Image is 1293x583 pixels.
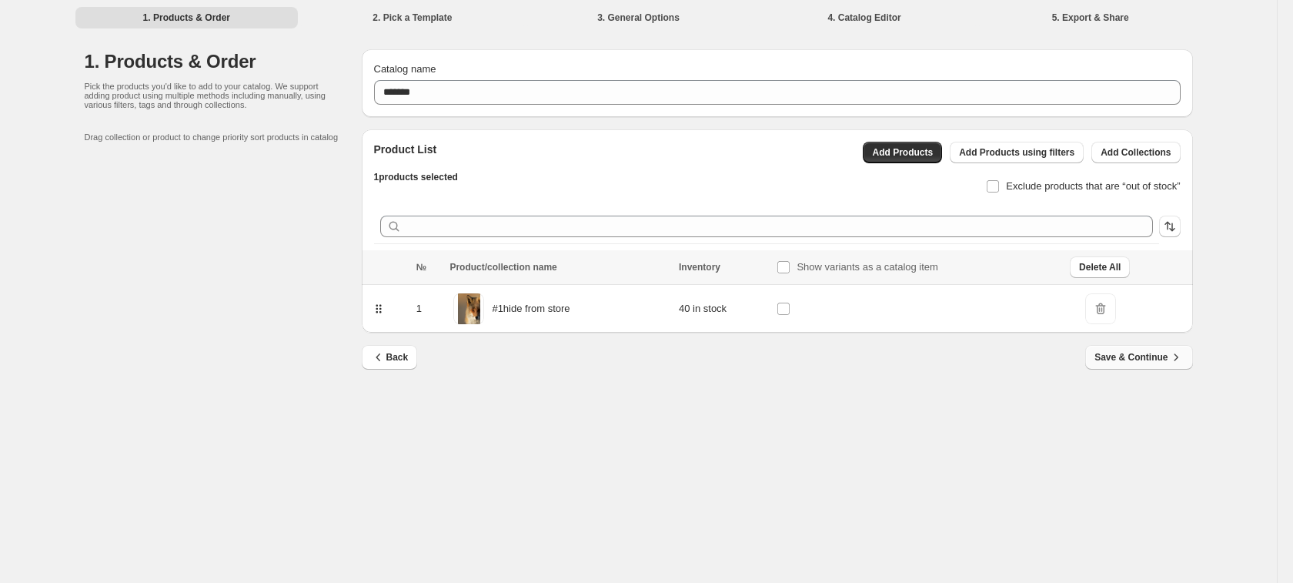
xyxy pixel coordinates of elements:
[492,301,570,317] p: #1hide from store
[872,146,933,159] span: Add Products
[416,303,422,314] span: 1
[679,261,767,273] div: Inventory
[959,146,1074,159] span: Add Products using filters
[1070,256,1130,278] button: Delete All
[1091,142,1180,163] button: Add Collections
[797,261,938,273] span: Show variants as a catalog item
[1079,261,1121,273] span: Delete All
[85,132,362,142] p: Drag collection or product to change priority sort products in catalog
[674,285,772,333] td: 40 in stock
[1094,350,1183,365] span: Save & Continue
[1006,180,1180,192] span: Exclude products that are “out of stock”
[374,172,458,183] span: 1 products selected
[371,350,409,365] span: Back
[85,82,331,109] p: Pick the products you'd like to add to your catalog. We support adding product using multiple met...
[374,63,436,75] span: Catalog name
[1085,345,1192,370] button: Save & Continue
[449,262,556,273] span: Product/collection name
[362,345,418,370] button: Back
[374,142,458,157] h2: Product List
[416,262,426,273] span: №
[950,142,1084,163] button: Add Products using filters
[85,49,362,74] h1: 1. Products & Order
[1101,146,1171,159] span: Add Collections
[863,142,942,163] button: Add Products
